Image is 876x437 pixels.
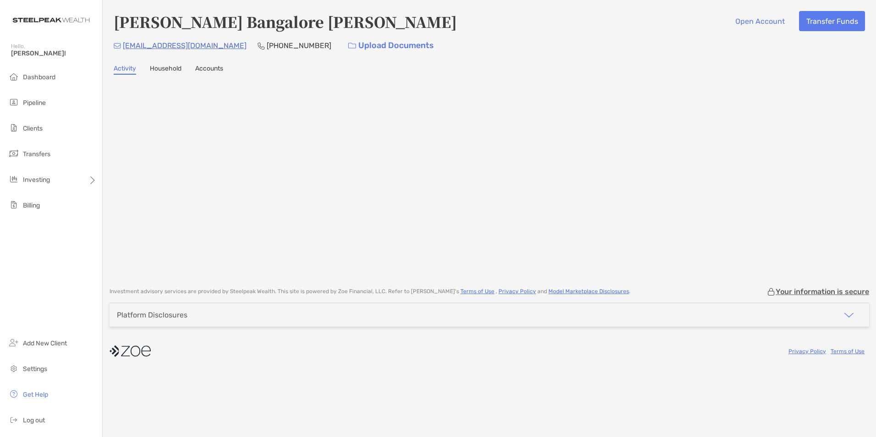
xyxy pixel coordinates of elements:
img: investing icon [8,174,19,185]
button: Transfer Funds [799,11,865,31]
img: pipeline icon [8,97,19,108]
a: Activity [114,65,136,75]
img: logout icon [8,414,19,425]
span: Transfers [23,150,50,158]
h4: [PERSON_NAME] Bangalore [PERSON_NAME] [114,11,457,32]
button: Open Account [728,11,792,31]
p: [EMAIL_ADDRESS][DOMAIN_NAME] [123,40,246,51]
img: button icon [348,43,356,49]
img: Zoe Logo [11,4,91,37]
img: Email Icon [114,43,121,49]
img: icon arrow [843,310,854,321]
img: billing icon [8,199,19,210]
span: Log out [23,416,45,424]
span: Clients [23,125,43,132]
div: Platform Disclosures [117,311,187,319]
span: Pipeline [23,99,46,107]
img: Phone Icon [257,42,265,49]
span: Billing [23,202,40,209]
img: get-help icon [8,388,19,399]
span: Get Help [23,391,48,399]
img: clients icon [8,122,19,133]
span: Investing [23,176,50,184]
p: Investment advisory services are provided by Steelpeak Wealth . This site is powered by Zoe Finan... [109,288,630,295]
img: add_new_client icon [8,337,19,348]
img: transfers icon [8,148,19,159]
img: company logo [109,341,151,361]
span: Settings [23,365,47,373]
a: Upload Documents [342,36,440,55]
span: [PERSON_NAME]! [11,49,97,57]
a: Privacy Policy [498,288,536,295]
p: Your information is secure [776,287,869,296]
a: Model Marketplace Disclosures [548,288,629,295]
a: Terms of Use [831,348,865,355]
img: dashboard icon [8,71,19,82]
p: [PHONE_NUMBER] [267,40,331,51]
a: Terms of Use [460,288,494,295]
span: Add New Client [23,339,67,347]
a: Privacy Policy [788,348,826,355]
span: Dashboard [23,73,55,81]
img: settings icon [8,363,19,374]
a: Accounts [195,65,223,75]
a: Household [150,65,181,75]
